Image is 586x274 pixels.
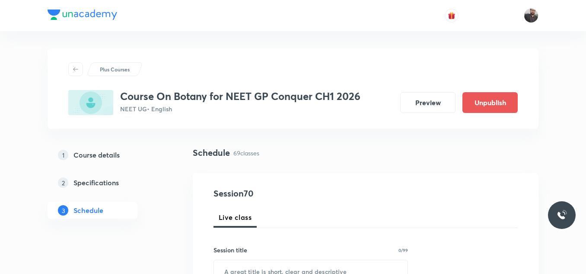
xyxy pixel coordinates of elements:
[193,146,230,159] h4: Schedule
[120,104,360,113] p: NEET UG • English
[48,146,165,164] a: 1Course details
[213,245,247,255] h6: Session title
[557,210,567,220] img: ttu
[445,9,459,23] button: avatar
[400,92,455,113] button: Preview
[100,65,130,73] p: Plus Courses
[120,90,360,103] h3: Course On Botany for NEET GP Conquer CH1 2026
[398,248,408,252] p: 0/99
[48,10,117,20] img: Company Logo
[73,205,103,216] h5: Schedule
[48,174,165,191] a: 2Specifications
[462,92,518,113] button: Unpublish
[48,10,117,22] a: Company Logo
[73,177,119,188] h5: Specifications
[58,150,68,160] p: 1
[524,8,538,23] img: Vishal Choudhary
[233,148,259,158] p: 69 classes
[213,187,371,200] h4: Session 70
[73,150,120,160] h5: Course details
[219,212,252,222] span: Live class
[68,90,113,115] img: A667B16E-FCEA-455B-8701-F4701740EF64_plus.png
[58,177,68,188] p: 2
[448,12,455,19] img: avatar
[58,205,68,216] p: 3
